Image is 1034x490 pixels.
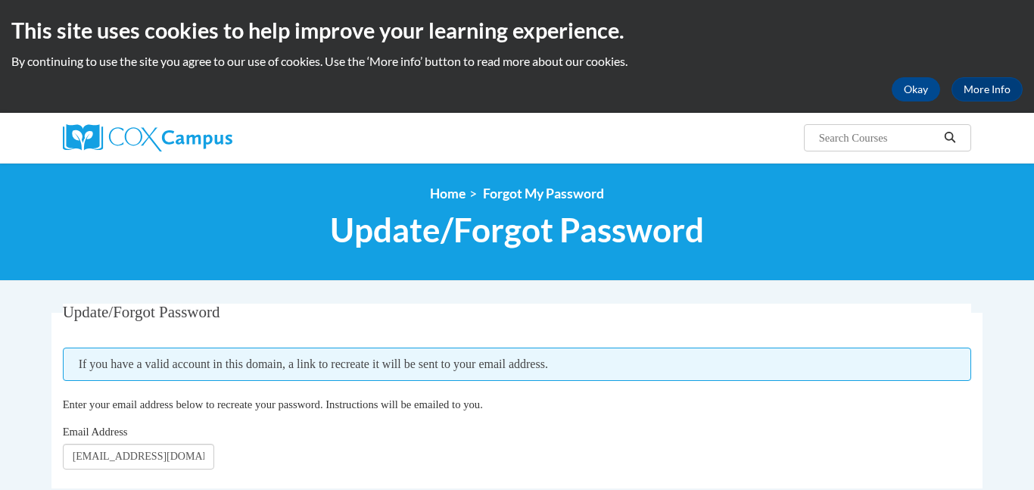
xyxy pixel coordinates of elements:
h2: This site uses cookies to help improve your learning experience. [11,15,1023,45]
img: Cox Campus [63,124,232,151]
a: More Info [951,77,1023,101]
button: Okay [892,77,940,101]
span: If you have a valid account in this domain, a link to recreate it will be sent to your email addr... [63,348,972,381]
span: Enter your email address below to recreate your password. Instructions will be emailed to you. [63,398,483,410]
span: Forgot My Password [483,186,604,201]
span: Update/Forgot Password [330,210,704,250]
a: Home [430,186,466,201]
p: By continuing to use the site you agree to our use of cookies. Use the ‘More info’ button to read... [11,53,1023,70]
input: Search Courses [818,129,939,147]
button: Search [939,129,961,147]
span: Email Address [63,426,128,438]
a: Cox Campus [63,124,350,151]
input: Email [63,444,214,470]
span: Update/Forgot Password [63,303,220,321]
